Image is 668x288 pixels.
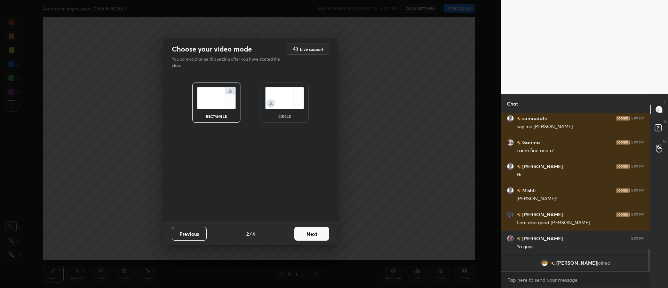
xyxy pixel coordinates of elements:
img: iconic-dark.1390631f.png [616,116,630,120]
div: rectangle [202,115,230,118]
img: 42ffe4dd7c844461b4eaef355b259f34.jpg [507,139,514,146]
p: G [663,139,666,144]
img: no-rating-badge.077c3623.svg [517,117,521,120]
div: 5:00 PM [631,188,644,193]
span: joined [597,260,611,266]
h4: 2 [246,230,249,238]
h5: Live support [300,47,323,51]
img: normalScreenIcon.ae25ed63.svg [197,87,236,109]
img: iconic-dark.1390631f.png [616,212,630,217]
h6: Mishti [521,187,536,194]
img: default.png [507,115,514,122]
div: circle [271,115,299,118]
img: no-rating-badge.077c3623.svg [517,237,521,241]
h6: samruddhi [521,115,547,122]
img: no-rating-badge.077c3623.svg [517,189,521,193]
div: I am also good [PERSON_NAME] [517,219,644,226]
p: D [663,119,666,124]
button: Previous [172,227,207,241]
h6: [PERSON_NAME] [521,235,563,242]
button: Next [294,227,329,241]
div: grid [501,113,650,271]
p: Chat [501,94,524,113]
p: T [664,100,666,105]
img: iconic-dark.1390631f.png [616,188,630,193]
img: default.png [507,163,514,170]
img: iconic-dark.1390631f.png [616,140,630,145]
h6: [PERSON_NAME] [521,211,563,218]
h4: / [249,230,252,238]
div: 5:00 PM [631,116,644,120]
div: 5:00 PM [631,236,644,241]
div: i anm fine and u' [517,147,644,154]
h6: [PERSON_NAME] [521,163,563,170]
img: 69fcf3c1ced74af9b34fbea996024b9e.jpg [507,235,514,242]
div: [PERSON_NAME]! [517,195,644,202]
img: no-rating-badge.077c3623.svg [517,213,521,217]
div: 5:00 PM [631,212,644,217]
img: circleScreenIcon.acc0effb.svg [265,87,304,109]
p: You cannot change this setting after you have started the class [172,56,285,69]
img: 457f62aa9dd447149129ed03aa69c03b.jpg [507,211,514,218]
h6: Garima [521,139,540,146]
h2: Choose your video mode [172,45,252,54]
h4: 4 [252,230,255,238]
div: 5:00 PM [631,164,644,169]
img: iconic-dark.1390631f.png [616,164,630,169]
div: 5:00 PM [631,140,644,145]
span: [PERSON_NAME] [556,260,597,266]
img: no-rating-badge.077c3623.svg [517,141,521,145]
div: Hi [517,171,644,178]
div: say me [PERSON_NAME] [517,123,644,130]
div: Yo guys [517,243,644,250]
img: no-rating-badge.077c3623.svg [517,165,521,169]
img: no-rating-badge.077c3623.svg [551,262,555,265]
img: default.png [507,187,514,194]
img: d6d92b654f0a44f583259ae602dc14cb.35897042_3 [541,259,548,266]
